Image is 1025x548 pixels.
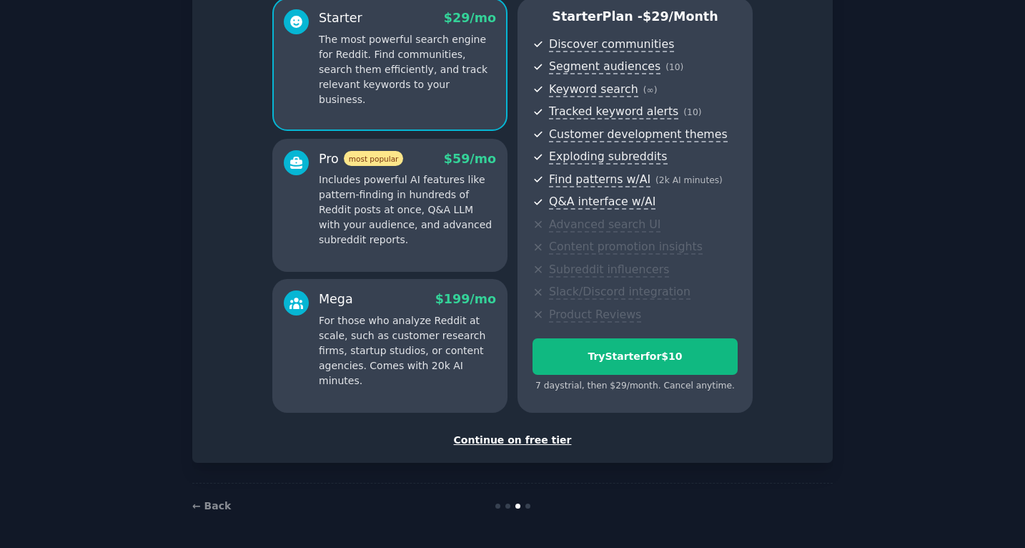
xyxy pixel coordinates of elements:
a: ← Back [192,500,231,512]
div: Continue on free tier [207,433,818,448]
p: For those who analyze Reddit at scale, such as customer research firms, startup studios, or conte... [319,313,496,388]
span: most popular [344,151,404,166]
p: Includes powerful AI features like pattern-finding in hundreds of Reddit posts at once, Q&A LLM w... [319,172,496,248]
span: Discover communities [549,37,674,52]
span: Product Reviews [549,308,641,323]
span: Find patterns w/AI [549,172,650,187]
span: Customer development themes [549,127,728,142]
span: Tracked keyword alerts [549,104,678,119]
div: Mega [319,290,353,308]
div: Pro [319,150,403,168]
div: Starter [319,9,362,27]
span: Q&A interface w/AI [549,195,655,210]
span: ( 10 ) [683,107,701,117]
span: ( ∞ ) [643,85,658,95]
span: ( 2k AI minutes ) [655,175,723,185]
span: $ 59 /mo [444,152,496,166]
span: ( 10 ) [665,62,683,72]
span: Keyword search [549,82,638,97]
p: The most powerful search engine for Reddit. Find communities, search them efficiently, and track ... [319,32,496,107]
span: Content promotion insights [549,240,703,255]
span: Slack/Discord integration [549,285,690,300]
button: TryStarterfor$10 [533,338,738,375]
p: Starter Plan - [533,8,738,26]
span: Advanced search UI [549,217,660,233]
div: 7 days trial, then $ 29 /month . Cancel anytime. [533,380,738,393]
span: $ 29 /month [643,9,718,24]
span: $ 29 /mo [444,11,496,25]
span: $ 199 /mo [435,292,496,306]
span: Subreddit influencers [549,263,669,278]
span: Exploding subreddits [549,150,667,165]
div: Try Starter for $10 [533,349,737,364]
span: Segment audiences [549,59,660,74]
